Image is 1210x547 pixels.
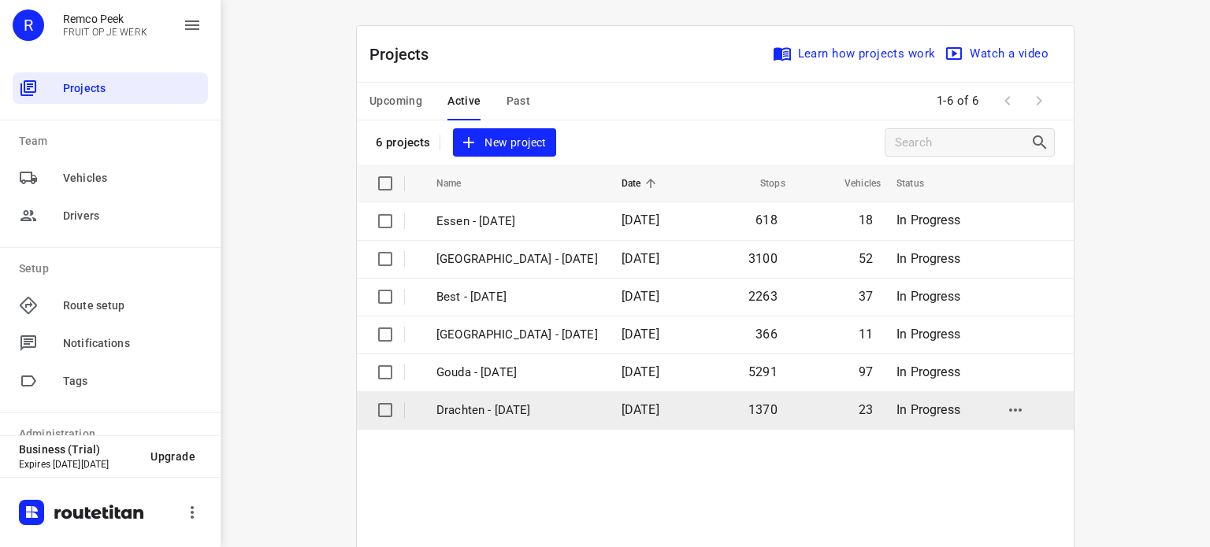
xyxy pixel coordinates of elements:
[436,213,598,231] p: Essen - [DATE]
[992,85,1023,116] span: Previous Page
[436,174,482,193] span: Name
[896,251,960,266] span: In Progress
[13,9,44,41] div: R
[1030,133,1054,152] div: Search
[447,91,481,111] span: Active
[748,402,778,417] span: 1370
[755,327,778,342] span: 366
[13,200,208,231] div: Drivers
[19,459,138,470] p: Expires [DATE][DATE]
[63,208,202,224] span: Drivers
[896,289,960,304] span: In Progress
[436,326,598,344] p: [GEOGRAPHIC_DATA] - [DATE]
[896,213,960,227] span: In Progress
[436,401,598,419] p: Drachten - Monday
[755,213,778,227] span: 618
[507,91,531,111] span: Past
[748,364,778,379] span: 5291
[138,442,208,471] button: Upgrade
[748,251,778,266] span: 3100
[369,43,442,66] p: Projects
[436,288,598,306] p: Best - [DATE]
[896,402,960,417] span: In Progress
[150,450,195,463] span: Upgrade
[376,135,430,150] p: 6 projects
[895,131,1030,155] input: Search projects
[859,327,873,342] span: 11
[436,364,598,382] p: Gouda - [DATE]
[930,84,985,118] span: 1-6 of 6
[740,174,785,193] span: Stops
[622,327,659,342] span: [DATE]
[859,213,873,227] span: 18
[436,250,598,268] p: [GEOGRAPHIC_DATA] - [DATE]
[19,443,138,456] p: Business (Trial)
[63,13,147,25] p: Remco Peek
[896,327,960,342] span: In Progress
[63,80,202,97] span: Projects
[896,174,945,193] span: Status
[13,162,208,194] div: Vehicles
[63,298,202,314] span: Route setup
[622,213,659,227] span: [DATE]
[13,327,208,359] div: Notifications
[824,174,881,193] span: Vehicles
[19,261,208,277] p: Setup
[622,174,662,193] span: Date
[622,251,659,266] span: [DATE]
[1023,85,1055,116] span: Next Page
[859,402,873,417] span: 23
[63,373,202,390] span: Tags
[859,364,873,379] span: 97
[19,133,208,150] p: Team
[63,335,202,352] span: Notifications
[896,364,960,379] span: In Progress
[859,289,873,304] span: 37
[748,289,778,304] span: 2263
[13,72,208,104] div: Projects
[63,170,202,187] span: Vehicles
[622,364,659,379] span: [DATE]
[13,290,208,321] div: Route setup
[462,133,546,153] span: New project
[453,128,555,157] button: New project
[369,91,422,111] span: Upcoming
[622,402,659,417] span: [DATE]
[63,27,147,38] p: FRUIT OP JE WERK
[13,365,208,397] div: Tags
[19,426,208,442] p: Administration
[859,251,873,266] span: 52
[622,289,659,304] span: [DATE]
